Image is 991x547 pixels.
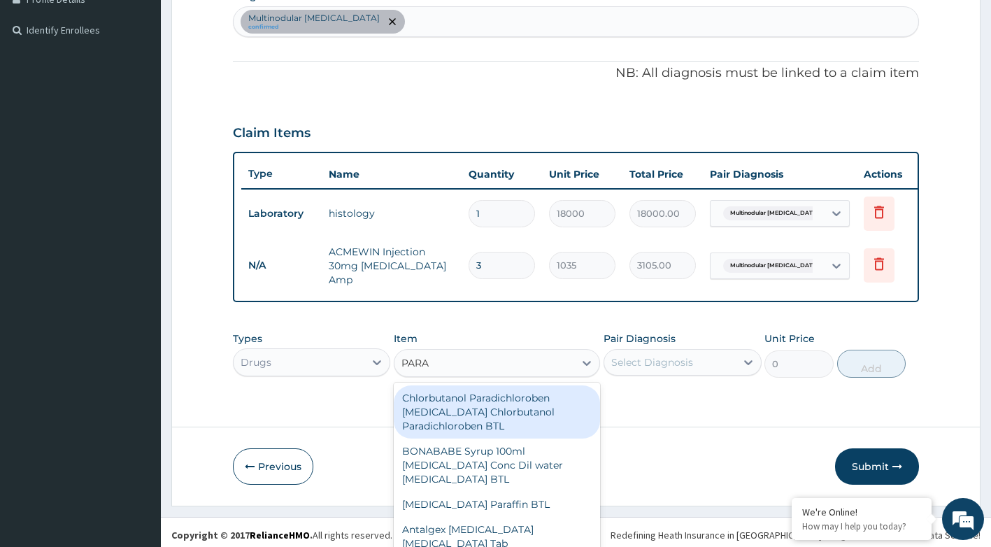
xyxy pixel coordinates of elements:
strong: Copyright © 2017 . [171,529,313,541]
div: Select Diagnosis [611,355,693,369]
span: We're online! [81,176,193,318]
div: Redefining Heath Insurance in [GEOGRAPHIC_DATA] using Telemedicine and Data Science! [611,528,981,542]
td: N/A [241,253,322,278]
div: Chat with us now [73,78,235,97]
button: Previous [233,448,313,485]
button: Add [837,350,906,378]
label: Pair Diagnosis [604,332,676,346]
td: histology [322,199,462,227]
th: Unit Price [542,160,622,188]
th: Quantity [462,160,542,188]
span: Multinodular [MEDICAL_DATA] [723,206,826,220]
p: NB: All diagnosis must be linked to a claim item [233,64,920,83]
h3: Claim Items [233,126,311,141]
small: confirmed [248,24,380,31]
div: [MEDICAL_DATA] Paraffin BTL [394,492,600,517]
th: Type [241,161,322,187]
td: Laboratory [241,201,322,227]
div: Drugs [241,355,271,369]
div: Minimize live chat window [229,7,263,41]
div: Chlorbutanol Paradichloroben [MEDICAL_DATA] Chlorbutanol Paradichloroben BTL [394,385,600,439]
span: Multinodular [MEDICAL_DATA] [723,259,826,273]
th: Pair Diagnosis [703,160,857,188]
a: RelianceHMO [250,529,310,541]
td: ACMEWIN Injection 30mg [MEDICAL_DATA] Amp [322,238,462,294]
label: Item [394,332,418,346]
th: Actions [857,160,927,188]
th: Name [322,160,462,188]
div: We're Online! [802,506,921,518]
label: Types [233,333,262,345]
th: Total Price [622,160,703,188]
img: d_794563401_company_1708531726252_794563401 [26,70,57,105]
textarea: Type your message and hit 'Enter' [7,382,266,431]
span: remove selection option [386,15,399,28]
label: Unit Price [764,332,815,346]
p: Multinodular [MEDICAL_DATA] [248,13,380,24]
button: Submit [835,448,919,485]
p: How may I help you today? [802,520,921,532]
div: BONABABE Syrup 100ml [MEDICAL_DATA] Conc Dil water [MEDICAL_DATA] BTL [394,439,600,492]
